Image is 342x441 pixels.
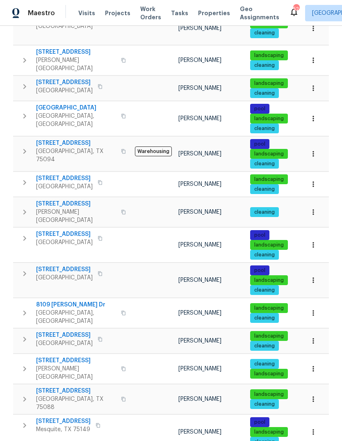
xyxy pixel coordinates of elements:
span: landscaping [251,370,287,377]
span: [PERSON_NAME] [178,310,221,316]
span: landscaping [251,305,287,312]
span: landscaping [251,429,287,436]
span: [STREET_ADDRESS] [36,230,93,238]
span: [GEOGRAPHIC_DATA] [36,104,116,112]
span: cleaning [251,401,278,408]
span: [GEOGRAPHIC_DATA], TX 75088 [36,395,116,411]
span: [PERSON_NAME] [178,366,221,372]
span: [PERSON_NAME] [178,85,221,91]
span: landscaping [251,391,287,398]
span: Visits [78,9,95,17]
span: [PERSON_NAME] [178,209,221,215]
span: [PERSON_NAME] [178,116,221,121]
span: [STREET_ADDRESS] [36,78,93,87]
span: landscaping [251,151,287,158]
span: pool [251,141,269,148]
span: cleaning [251,125,278,132]
span: [GEOGRAPHIC_DATA] [36,339,93,347]
div: 52 [293,5,299,13]
span: landscaping [251,277,287,284]
span: [STREET_ADDRESS] [36,331,93,339]
span: [STREET_ADDRESS] [36,265,93,274]
span: [STREET_ADDRESS] [36,417,91,425]
span: landscaping [251,80,287,87]
span: [PERSON_NAME] [178,242,221,248]
span: [GEOGRAPHIC_DATA] [36,22,93,30]
span: [STREET_ADDRESS] [36,139,116,147]
span: pool [251,105,269,112]
span: Geo Assignments [240,5,279,21]
span: cleaning [251,361,278,368]
span: Maestro [28,9,55,17]
span: Projects [105,9,130,17]
span: [GEOGRAPHIC_DATA], TX 75094 [36,147,116,164]
span: 8109 [PERSON_NAME] Dr [36,301,116,309]
span: [GEOGRAPHIC_DATA] [36,183,93,191]
span: cleaning [251,343,278,350]
span: [STREET_ADDRESS] [36,356,116,365]
span: [PERSON_NAME][GEOGRAPHIC_DATA] [36,208,116,224]
span: [PERSON_NAME] [178,57,221,63]
span: Mesquite, TX 75149 [36,425,91,434]
span: [GEOGRAPHIC_DATA] [36,238,93,247]
span: cleaning [251,209,278,216]
span: landscaping [251,115,287,122]
span: [GEOGRAPHIC_DATA] [36,274,93,282]
span: landscaping [251,52,287,59]
span: landscaping [251,333,287,340]
span: [GEOGRAPHIC_DATA], [GEOGRAPHIC_DATA] [36,112,116,128]
span: [GEOGRAPHIC_DATA] [36,87,93,95]
span: [STREET_ADDRESS] [36,48,116,56]
span: cleaning [251,160,278,167]
span: [PERSON_NAME] [178,396,221,402]
span: [STREET_ADDRESS] [36,387,116,395]
span: cleaning [251,315,278,322]
span: Warehousing [135,146,172,156]
span: pool [251,267,269,274]
span: cleaning [251,30,278,37]
span: Work Orders [140,5,161,21]
span: cleaning [251,62,278,69]
span: [PERSON_NAME] [178,338,221,344]
span: landscaping [251,176,287,183]
span: [PERSON_NAME] [178,429,221,435]
span: [PERSON_NAME] [178,25,221,31]
span: pool [251,419,269,426]
span: Tasks [171,10,188,16]
span: [PERSON_NAME][GEOGRAPHIC_DATA] [36,365,116,381]
span: cleaning [251,186,278,193]
span: [PERSON_NAME][GEOGRAPHIC_DATA] [36,56,116,73]
span: cleaning [251,251,278,258]
span: cleaning [251,287,278,294]
span: [PERSON_NAME] [178,277,221,283]
span: landscaping [251,242,287,249]
span: [PERSON_NAME] [178,151,221,157]
span: [STREET_ADDRESS] [36,200,116,208]
span: [GEOGRAPHIC_DATA], [GEOGRAPHIC_DATA] [36,309,116,325]
span: [STREET_ADDRESS] [36,174,93,183]
span: Properties [198,9,230,17]
span: cleaning [251,90,278,97]
span: pool [251,232,269,239]
span: [PERSON_NAME] [178,181,221,187]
